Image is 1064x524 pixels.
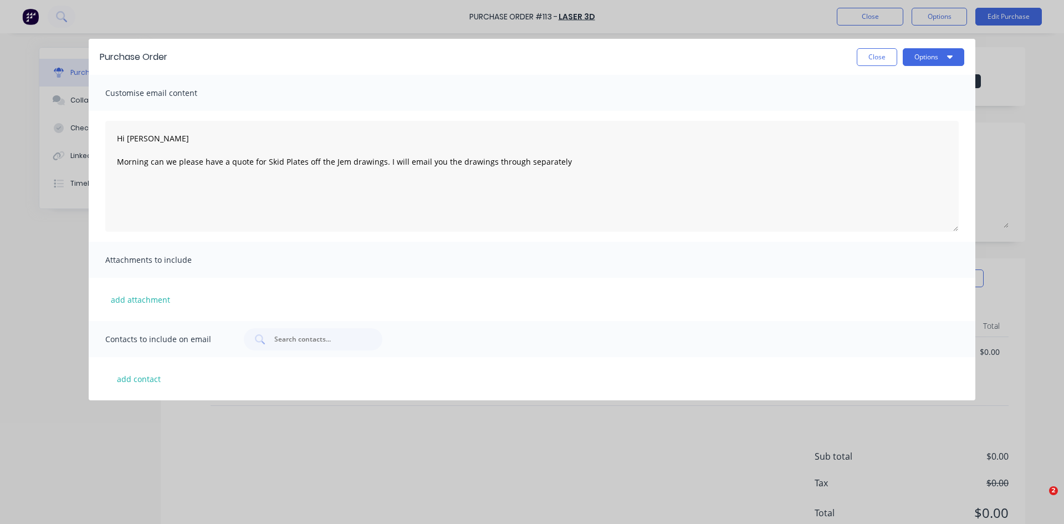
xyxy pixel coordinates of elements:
button: Close [857,48,897,66]
span: Customise email content [105,85,227,101]
span: Contacts to include on email [105,332,227,347]
div: Purchase Order [100,50,167,64]
iframe: Intercom live chat [1026,486,1053,513]
button: add contact [105,370,172,387]
button: Options [903,48,964,66]
span: Attachments to include [105,252,227,268]
textarea: Hi [PERSON_NAME] Morning can we please have a quote for Skid Plates off the Jem drawings. I will ... [105,121,959,232]
button: add attachment [105,291,176,308]
span: 2 [1049,486,1058,495]
input: Search contacts... [273,334,365,345]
